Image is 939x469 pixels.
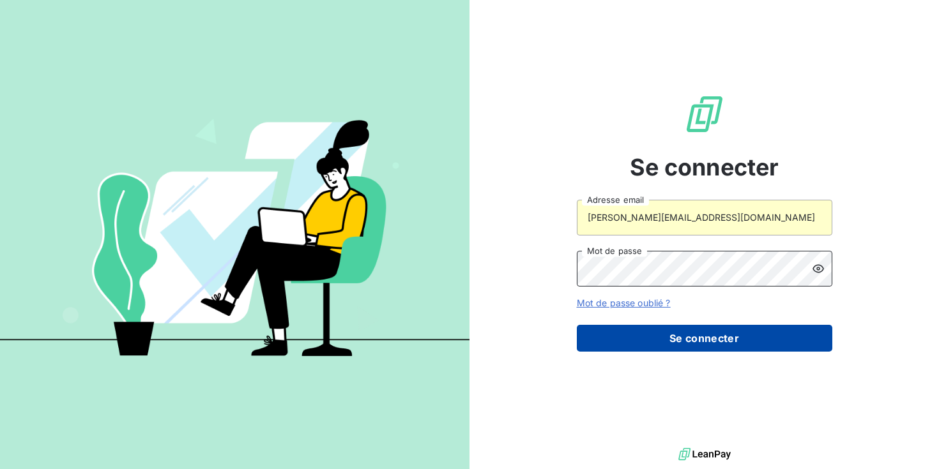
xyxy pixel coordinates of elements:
span: Se connecter [630,150,779,184]
input: placeholder [577,200,832,235]
img: logo [678,445,731,464]
img: Logo LeanPay [684,94,725,135]
a: Mot de passe oublié ? [577,297,671,308]
button: Se connecter [577,325,832,352]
